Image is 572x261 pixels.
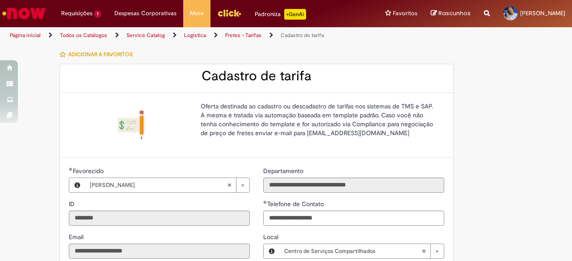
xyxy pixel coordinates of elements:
input: Telefone de Contato [263,211,444,226]
span: Necessários - Favorecido [73,167,105,175]
div: Padroniza [255,9,306,20]
span: Somente leitura - ID [69,200,76,208]
span: [PERSON_NAME] [90,178,227,192]
span: 1 [94,10,101,18]
abbr: Limpar campo Favorecido [223,178,236,192]
input: Email [69,244,250,259]
span: Local [263,233,280,241]
span: Rascunhos [438,9,471,17]
img: Cadastro de tarifa [117,111,146,139]
input: Departamento [263,178,444,193]
span: Centro de Serviços Compartilhados [284,244,421,258]
span: Requisições [61,9,93,18]
label: Somente leitura - Departamento [263,166,305,175]
a: [PERSON_NAME]Limpar campo Favorecido [85,178,249,192]
span: [PERSON_NAME] [520,9,565,17]
abbr: Limpar campo Local [417,244,430,258]
a: Todos os Catálogos [60,32,107,39]
button: Local, Visualizar este registro Centro de Serviços Compartilhados [264,244,280,258]
button: Adicionar a Favoritos [59,45,138,64]
span: Favoritos [393,9,417,18]
label: Somente leitura - ID [69,199,76,208]
span: Somente leitura - Departamento [263,167,305,175]
img: ServiceNow [1,4,47,22]
button: Favorecido, Visualizar este registro Gabriela Villela Paiva [69,178,85,192]
span: Adicionar a Favoritos [68,51,133,58]
a: Fretes - Tarifas [225,32,261,39]
a: Rascunhos [431,9,471,18]
p: +GenAi [284,9,306,20]
span: Obrigatório Preenchido [263,200,267,204]
a: Logistica [184,32,206,39]
span: Despesas Corporativas [114,9,177,18]
img: click_logo_yellow_360x200.png [217,6,241,20]
input: ID [69,211,250,226]
a: Service Catalog [126,32,165,39]
a: Cadastro de tarifa [281,32,324,39]
label: Somente leitura - Email [69,232,85,241]
a: Centro de Serviços CompartilhadosLimpar campo Local [280,244,444,258]
span: Obrigatório Preenchido [69,167,73,171]
p: Oferta destinada ao cadastro ou descadastro de tarifas nos sistemas de TMS e SAP. A mesma é trata... [201,102,437,137]
span: Somente leitura - Email [69,233,85,241]
ul: Trilhas de página [7,27,374,44]
h2: Cadastro de tarifa [69,69,444,83]
span: Telefone de Contato [267,200,326,208]
span: More [190,9,204,18]
a: Página inicial [10,32,41,39]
